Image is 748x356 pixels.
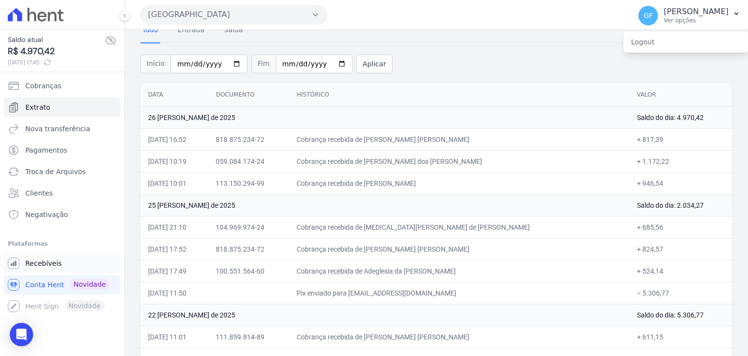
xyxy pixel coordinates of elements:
[629,194,732,216] td: Saldo do dia: 2.034,27
[208,260,289,282] td: 100.551.564-60
[4,76,120,96] a: Cobranças
[289,326,629,348] td: Cobrança recebida de [PERSON_NAME] [PERSON_NAME]
[629,304,732,326] td: Saldo do dia: 5.306,77
[208,150,289,172] td: 059.084.174-24
[356,55,393,73] button: Aplicar
[222,18,245,43] a: Saída
[289,238,629,260] td: Cobrança recebida de [PERSON_NAME] [PERSON_NAME]
[70,279,110,290] span: Novidade
[629,282,732,304] td: − 5.306,77
[25,280,64,290] span: Conta Hent
[25,145,67,155] span: Pagamentos
[25,102,50,112] span: Extrato
[289,83,629,107] th: Histórico
[629,326,732,348] td: + 611,15
[631,2,748,29] button: GF [PERSON_NAME] Ver opções
[208,216,289,238] td: 104.969.974-24
[629,172,732,194] td: + 946,54
[289,150,629,172] td: Cobrança recebida de [PERSON_NAME] dos [PERSON_NAME]
[140,326,208,348] td: [DATE] 11:01
[289,282,629,304] td: Pix enviado para [EMAIL_ADDRESS][DOMAIN_NAME]
[4,140,120,160] a: Pagamentos
[140,150,208,172] td: [DATE] 10:19
[629,216,732,238] td: + 685,56
[289,216,629,238] td: Cobrança recebida de [MEDICAL_DATA][PERSON_NAME] de [PERSON_NAME]
[140,260,208,282] td: [DATE] 17:49
[8,238,116,250] div: Plataformas
[25,258,62,268] span: Recebíveis
[289,172,629,194] td: Cobrança recebida de [PERSON_NAME]
[25,167,86,177] span: Troca de Arquivos
[629,83,732,107] th: Valor
[8,35,105,45] span: Saldo atual
[25,210,68,219] span: Negativação
[208,326,289,348] td: 111.859.814-89
[208,172,289,194] td: 113.150.294-99
[629,150,732,172] td: + 1.172,22
[4,205,120,224] a: Negativação
[140,172,208,194] td: [DATE] 10:01
[644,12,653,19] span: GF
[25,81,61,91] span: Cobranças
[208,238,289,260] td: 818.875.234-72
[208,128,289,150] td: 818.875.234-72
[4,119,120,138] a: Nova transferência
[8,58,105,67] span: [DATE] 17:45
[208,83,289,107] th: Documento
[140,106,629,128] td: 26 [PERSON_NAME] de 2025
[140,18,160,43] a: Tudo
[140,55,170,73] span: Início
[4,183,120,203] a: Clientes
[140,282,208,304] td: [DATE] 11:50
[140,83,208,107] th: Data
[629,106,732,128] td: Saldo do dia: 4.970,42
[140,304,629,326] td: 22 [PERSON_NAME] de 2025
[289,128,629,150] td: Cobrança recebida de [PERSON_NAME] [PERSON_NAME]
[25,188,53,198] span: Clientes
[629,238,732,260] td: + 824,57
[251,55,276,73] span: Fim
[140,128,208,150] td: [DATE] 16:52
[4,98,120,117] a: Extrato
[25,124,90,134] span: Nova transferência
[176,18,206,43] a: Entrada
[629,128,732,150] td: + 817,39
[664,17,729,24] p: Ver opções
[4,254,120,273] a: Recebíveis
[629,260,732,282] td: + 524,14
[140,238,208,260] td: [DATE] 17:52
[4,162,120,181] a: Troca de Arquivos
[140,216,208,238] td: [DATE] 21:10
[289,260,629,282] td: Cobrança recebida de Adeglesia da [PERSON_NAME]
[664,7,729,17] p: [PERSON_NAME]
[140,194,629,216] td: 25 [PERSON_NAME] de 2025
[10,323,33,346] div: Open Intercom Messenger
[623,33,748,51] a: Logout
[8,45,105,58] span: R$ 4.970,42
[140,5,327,24] button: [GEOGRAPHIC_DATA]
[4,275,120,295] a: Conta Hent Novidade
[8,76,116,316] nav: Sidebar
